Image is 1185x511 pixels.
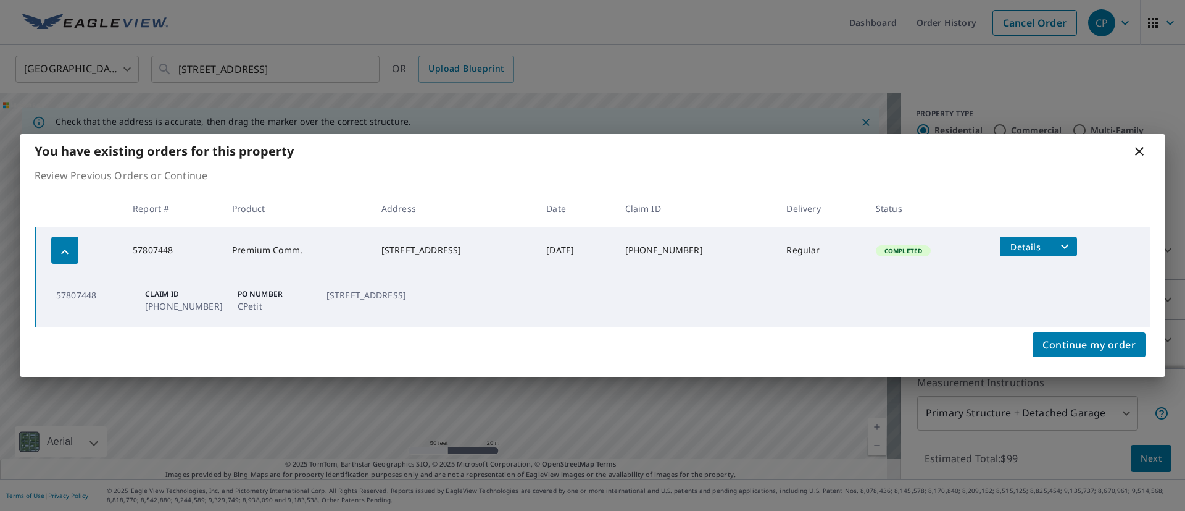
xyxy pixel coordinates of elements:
[1000,237,1052,256] button: detailsBtn-57807448
[238,289,312,300] p: PO Number
[866,190,990,227] th: Status
[35,143,294,159] b: You have existing orders for this property
[56,289,130,302] p: 57807448
[615,190,777,227] th: Claim ID
[1052,237,1077,256] button: filesDropdownBtn-57807448
[1042,336,1136,353] span: Continue my order
[776,190,865,227] th: Delivery
[123,227,222,274] td: 57807448
[222,190,372,227] th: Product
[145,289,223,300] p: Claim ID
[238,300,312,313] p: CPetit
[326,289,406,302] p: [STREET_ADDRESS]
[615,227,777,274] td: [PHONE_NUMBER]
[35,168,1150,183] p: Review Previous Orders or Continue
[776,227,865,274] td: Regular
[381,244,526,256] div: [STREET_ADDRESS]
[123,190,222,227] th: Report #
[536,227,615,274] td: [DATE]
[222,227,372,274] td: Premium Comm.
[145,300,223,313] p: [PHONE_NUMBER]
[372,190,536,227] th: Address
[1033,332,1145,357] button: Continue my order
[536,190,615,227] th: Date
[877,247,929,255] span: Completed
[1007,241,1044,253] span: Details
